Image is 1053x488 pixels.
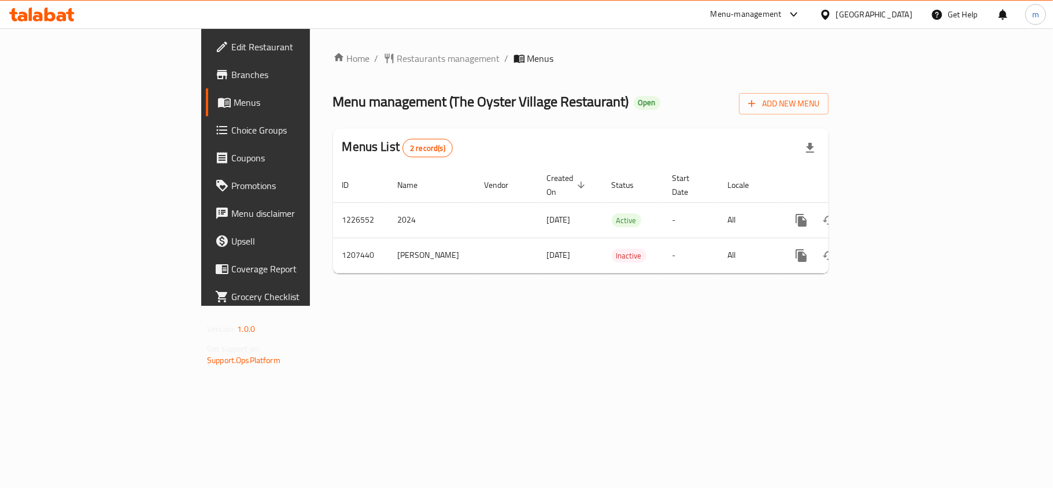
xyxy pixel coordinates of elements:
button: Add New Menu [739,93,829,114]
a: Menus [206,88,377,116]
div: Export file [796,134,824,162]
a: Restaurants management [383,51,500,65]
div: Active [612,213,641,227]
span: Status [612,178,649,192]
span: Inactive [612,249,646,263]
a: Support.OpsPlatform [207,353,280,368]
button: more [788,242,815,269]
th: Actions [778,168,908,203]
table: enhanced table [333,168,908,273]
span: [DATE] [547,247,571,263]
span: Get support on: [207,341,260,356]
span: Locale [728,178,764,192]
h2: Menus List [342,138,453,157]
span: Menus [527,51,554,65]
span: Start Date [673,171,705,199]
td: [PERSON_NAME] [389,238,475,273]
a: Coupons [206,144,377,172]
span: Created On [547,171,589,199]
td: - [663,202,719,238]
a: Edit Restaurant [206,33,377,61]
span: ID [342,178,364,192]
span: Open [634,98,660,108]
span: Coverage Report [231,262,368,276]
span: Vendor [485,178,524,192]
td: All [719,202,778,238]
li: / [505,51,509,65]
span: Active [612,214,641,227]
div: Menu-management [711,8,782,21]
nav: breadcrumb [333,51,829,65]
a: Promotions [206,172,377,199]
span: Name [398,178,433,192]
td: 2024 [389,202,475,238]
a: Menu disclaimer [206,199,377,227]
span: 1.0.0 [237,321,255,337]
span: Edit Restaurant [231,40,368,54]
div: Open [634,96,660,110]
span: Branches [231,68,368,82]
button: Change Status [815,206,843,234]
div: Total records count [402,139,453,157]
span: Upsell [231,234,368,248]
div: [GEOGRAPHIC_DATA] [836,8,912,21]
a: Coverage Report [206,255,377,283]
span: Promotions [231,179,368,193]
span: Grocery Checklist [231,290,368,304]
span: Version: [207,321,235,337]
span: Menu management ( The Oyster Village Restaurant ) [333,88,629,114]
span: Add New Menu [748,97,819,111]
a: Choice Groups [206,116,377,144]
span: Choice Groups [231,123,368,137]
td: - [663,238,719,273]
a: Branches [206,61,377,88]
span: 2 record(s) [403,143,452,154]
td: All [719,238,778,273]
span: m [1032,8,1039,21]
span: Restaurants management [397,51,500,65]
button: Change Status [815,242,843,269]
span: [DATE] [547,212,571,227]
a: Grocery Checklist [206,283,377,310]
span: Menus [234,95,368,109]
span: Menu disclaimer [231,206,368,220]
a: Upsell [206,227,377,255]
button: more [788,206,815,234]
span: Coupons [231,151,368,165]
